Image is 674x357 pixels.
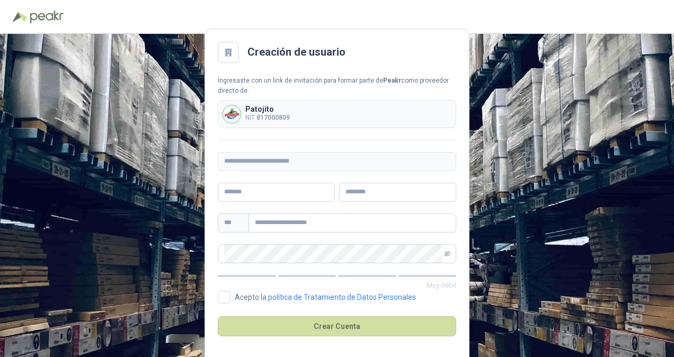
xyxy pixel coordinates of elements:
[218,280,456,291] p: Muy débil
[218,76,456,96] div: Ingresaste con un link de invitación para formar parte de como proveedor directo de:
[223,105,241,123] img: Company Logo
[256,114,290,121] b: 817000809
[245,113,290,123] p: NIT
[245,105,290,113] p: Patojito
[30,11,64,23] img: Peakr
[247,44,345,60] h2: Creación de usuario
[218,316,456,336] button: Crear Cuenta
[383,77,401,84] b: Peakr
[13,12,28,22] img: Logo
[444,251,450,257] span: eye-invisible
[268,293,416,301] a: política de Tratamiento de Datos Personales
[230,293,420,301] span: Acepto la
